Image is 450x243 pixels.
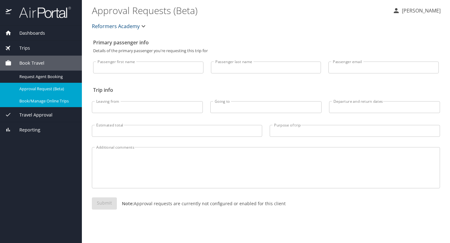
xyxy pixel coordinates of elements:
p: [PERSON_NAME] [400,7,441,14]
span: Reporting [12,126,40,133]
button: [PERSON_NAME] [390,5,443,16]
img: airportal-logo.png [12,6,71,18]
h1: Approval Requests (Beta) [92,1,387,20]
span: Request Agent Booking [19,74,74,80]
img: icon-airportal.png [6,6,12,18]
p: Details of the primary passenger you're requesting this trip for [93,49,439,53]
span: Book Travel [12,60,44,67]
h2: Primary passenger info [93,37,439,47]
span: Travel Approval [12,112,52,118]
strong: Note: [122,201,134,206]
span: Approval Request (Beta) [19,86,74,92]
button: Reformers Academy [89,20,150,32]
h2: Trip info [93,85,439,95]
span: Book/Manage Online Trips [19,98,74,104]
span: Dashboards [12,30,45,37]
span: Trips [12,45,30,52]
span: Reformers Academy [92,22,140,31]
p: Approval requests are currently not configured or enabled for this client [117,200,286,207]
